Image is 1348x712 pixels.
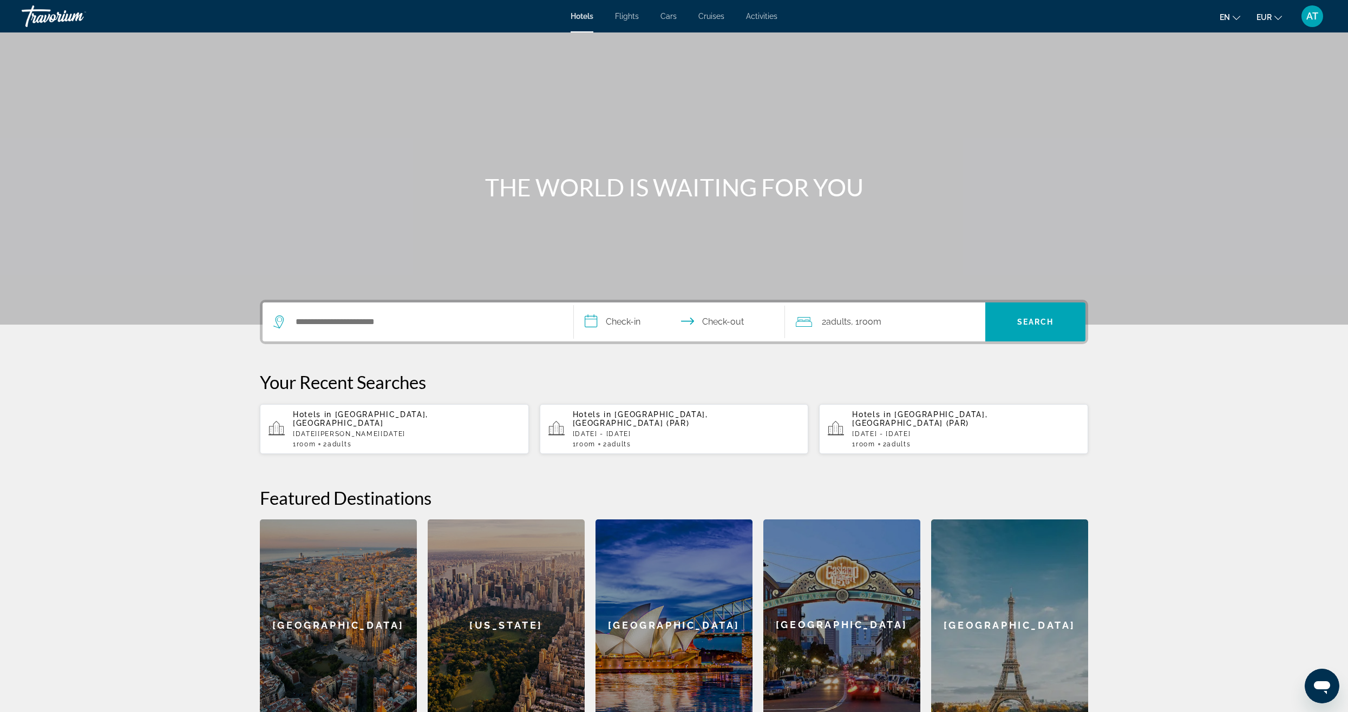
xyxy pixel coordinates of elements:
[851,314,881,329] span: , 1
[260,487,1088,509] h2: Featured Destinations
[573,410,708,427] span: [GEOGRAPHIC_DATA], [GEOGRAPHIC_DATA] (PAR)
[852,430,1079,438] p: [DATE] - [DATE]
[471,173,877,201] h1: THE WORLD IS WAITING FOR YOU
[1220,9,1240,25] button: Change language
[263,302,1085,341] div: Search widget
[328,440,351,448] span: Adults
[615,12,639,21] a: Flights
[293,410,332,419] span: Hotels in
[826,317,851,327] span: Adults
[1306,11,1318,22] span: AT
[1298,5,1326,28] button: User Menu
[295,314,557,330] input: Search hotel destination
[819,404,1088,454] button: Hotels in [GEOGRAPHIC_DATA], [GEOGRAPHIC_DATA] (PAR)[DATE] - [DATE]1Room2Adults
[887,440,911,448] span: Adults
[573,410,612,419] span: Hotels in
[293,410,428,427] span: [GEOGRAPHIC_DATA], [GEOGRAPHIC_DATA]
[883,440,911,448] span: 2
[293,430,520,438] p: [DATE][PERSON_NAME][DATE]
[822,314,851,329] span: 2
[852,440,875,448] span: 1
[607,440,631,448] span: Adults
[1257,13,1272,22] span: EUR
[260,371,1088,393] p: Your Recent Searches
[785,302,985,341] button: Travelers: 2 adults, 0 children
[1305,669,1339,703] iframe: Schaltfläche zum Öffnen des Messaging-Fensters
[746,12,777,21] a: Activities
[1017,318,1054,326] span: Search
[323,440,351,448] span: 2
[573,430,800,438] p: [DATE] - [DATE]
[540,404,809,454] button: Hotels in [GEOGRAPHIC_DATA], [GEOGRAPHIC_DATA] (PAR)[DATE] - [DATE]1Room2Adults
[603,440,631,448] span: 2
[576,440,596,448] span: Room
[571,12,593,21] a: Hotels
[22,2,130,30] a: Travorium
[260,404,529,454] button: Hotels in [GEOGRAPHIC_DATA], [GEOGRAPHIC_DATA][DATE][PERSON_NAME][DATE]1Room2Adults
[859,317,881,327] span: Room
[574,302,785,341] button: Select check in and out date
[293,440,316,448] span: 1
[985,302,1085,341] button: Search
[1220,13,1230,22] span: en
[297,440,316,448] span: Room
[660,12,677,21] a: Cars
[1257,9,1282,25] button: Change currency
[852,410,891,419] span: Hotels in
[698,12,724,21] a: Cruises
[852,410,987,427] span: [GEOGRAPHIC_DATA], [GEOGRAPHIC_DATA] (PAR)
[856,440,875,448] span: Room
[573,440,596,448] span: 1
